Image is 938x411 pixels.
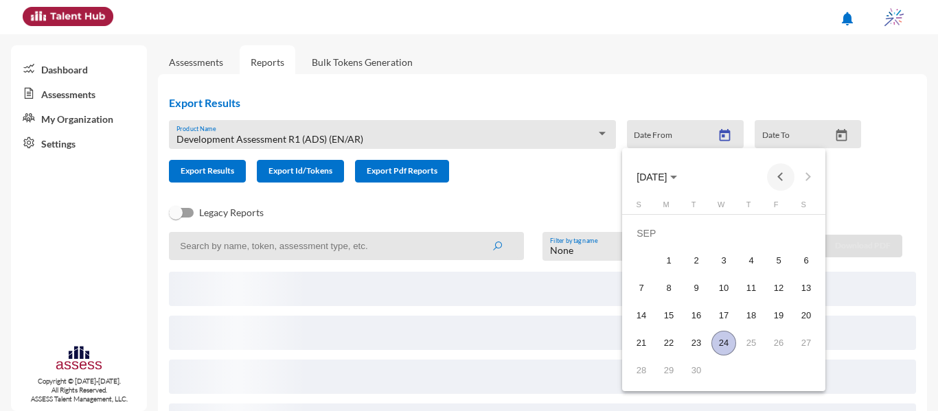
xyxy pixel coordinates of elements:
[766,248,791,273] div: 5
[739,303,764,328] div: 18
[711,276,736,301] div: 10
[792,247,820,274] td: September 6, 2025
[683,329,710,357] td: September 23, 2025
[765,302,792,329] td: September 19, 2025
[683,200,710,214] th: Tuesday
[683,357,710,384] td: September 30, 2025
[739,331,764,355] div: 25
[655,247,683,274] td: September 1, 2025
[767,163,794,191] button: Previous month
[683,247,710,274] td: September 2, 2025
[655,357,683,384] td: September 29, 2025
[655,329,683,357] td: September 22, 2025
[655,274,683,302] td: September 8, 2025
[710,274,737,302] td: September 10, 2025
[794,331,819,355] div: 27
[737,247,765,274] td: September 4, 2025
[737,329,765,357] td: September 25, 2025
[684,276,709,301] div: 9
[628,302,655,329] td: September 14, 2025
[628,200,655,214] th: Sunday
[628,329,655,357] td: September 21, 2025
[628,357,655,384] td: September 28, 2025
[766,331,791,355] div: 26
[684,248,709,273] div: 2
[629,276,654,301] div: 7
[655,302,683,329] td: September 15, 2025
[737,274,765,302] td: September 11, 2025
[710,247,737,274] td: September 3, 2025
[637,172,667,183] span: [DATE]
[655,200,683,214] th: Monday
[710,200,737,214] th: Wednesday
[792,329,820,357] td: September 27, 2025
[684,331,709,355] div: 23
[710,302,737,329] td: September 17, 2025
[629,358,654,383] div: 28
[711,303,736,328] div: 17
[684,303,709,328] div: 16
[628,220,820,247] td: SEP
[656,248,681,273] div: 1
[765,274,792,302] td: September 12, 2025
[765,247,792,274] td: September 5, 2025
[739,248,764,273] div: 4
[792,302,820,329] td: September 20, 2025
[766,303,791,328] div: 19
[626,163,688,191] button: Choose month and year
[765,200,792,214] th: Friday
[683,302,710,329] td: September 16, 2025
[684,358,709,383] div: 30
[683,274,710,302] td: September 9, 2025
[765,329,792,357] td: September 26, 2025
[737,200,765,214] th: Thursday
[739,276,764,301] div: 11
[656,303,681,328] div: 15
[710,329,737,357] td: September 24, 2025
[792,200,820,214] th: Saturday
[794,163,822,191] button: Next month
[711,331,736,355] div: 24
[629,303,654,328] div: 14
[737,302,765,329] td: September 18, 2025
[628,274,655,302] td: September 7, 2025
[656,276,681,301] div: 8
[794,303,819,328] div: 20
[766,276,791,301] div: 12
[629,331,654,355] div: 21
[792,274,820,302] td: September 13, 2025
[794,276,819,301] div: 13
[656,331,681,355] div: 22
[794,248,819,273] div: 6
[656,358,681,383] div: 29
[711,248,736,273] div: 3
